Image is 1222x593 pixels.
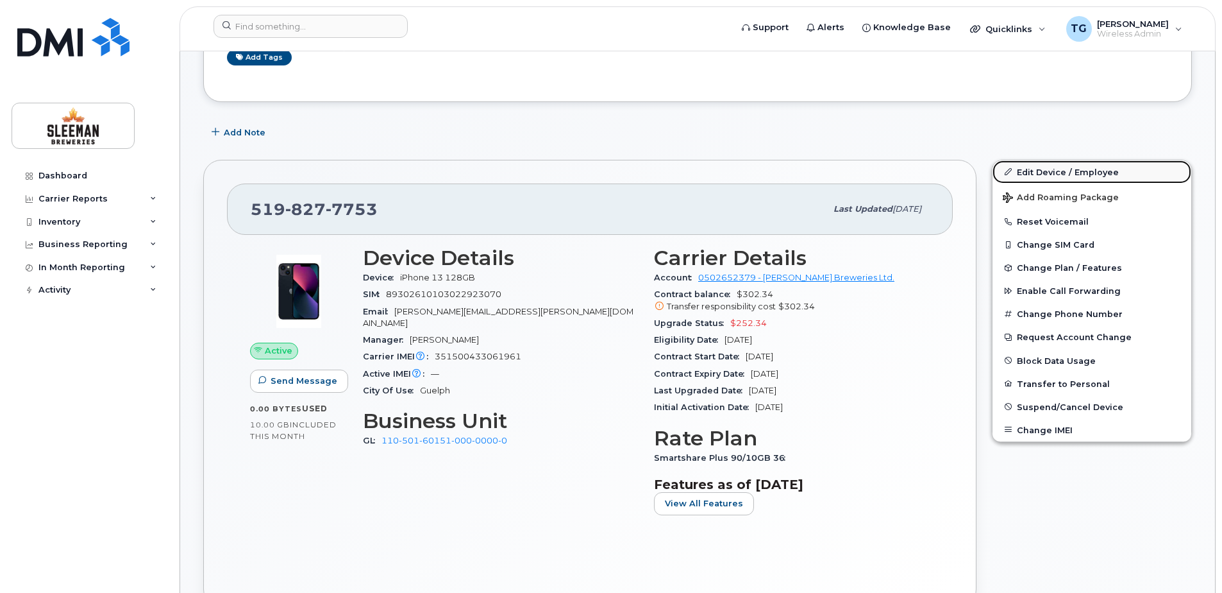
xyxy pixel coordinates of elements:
span: City Of Use [363,386,420,395]
span: Guelph [420,386,450,395]
span: GL [363,436,381,445]
div: Quicklinks [961,16,1055,42]
button: View All Features [654,492,754,515]
span: 519 [251,200,378,219]
button: Change Plan / Features [992,256,1191,279]
span: Smartshare Plus 90/10GB 36 [654,453,792,463]
div: Tyler Gatcke [1057,16,1191,42]
span: Wireless Admin [1097,29,1169,39]
span: Support [753,21,789,34]
a: 0502652379 - [PERSON_NAME] Breweries Ltd. [698,273,894,282]
button: Reset Voicemail [992,210,1191,233]
span: Suspend/Cancel Device [1017,402,1123,411]
span: included this month [250,420,337,441]
span: [DATE] [749,386,776,395]
span: Add Roaming Package [1003,193,1119,205]
span: 89302610103022923070 [386,289,501,299]
h3: Carrier Details [654,246,930,270]
span: $252.34 [730,318,767,328]
span: — [431,369,439,379]
span: View All Features [665,497,743,510]
span: Contract balance [654,289,737,299]
span: iPhone 13 128GB [400,273,475,282]
button: Suspend/Cancel Device [992,395,1191,418]
h3: Features as of [DATE] [654,477,930,492]
span: Manager [363,335,410,345]
a: Alerts [798,15,853,40]
button: Change IMEI [992,418,1191,442]
span: [DATE] [746,352,773,361]
span: 10.00 GB [250,420,290,429]
img: image20231002-3703462-1ig824h.jpeg [260,253,337,330]
span: Contract Start Date [654,352,746,361]
span: [DATE] [755,402,783,412]
button: Transfer to Personal [992,372,1191,395]
span: 351500433061961 [435,352,521,361]
span: [DATE] [751,369,778,379]
button: Block Data Usage [992,349,1191,372]
a: Support [733,15,798,40]
button: Change SIM Card [992,233,1191,256]
h3: Rate Plan [654,427,930,450]
span: used [302,404,328,413]
button: Add Note [203,121,276,144]
span: Active [265,345,292,357]
span: $302.34 [654,289,930,313]
span: Transfer responsibility cost [667,302,776,311]
span: TG [1071,21,1087,37]
span: Account [654,273,698,282]
span: Device [363,273,400,282]
span: Last updated [833,204,892,214]
span: [DATE] [724,335,752,345]
h3: Device Details [363,246,639,270]
a: Edit Device / Employee [992,160,1191,184]
span: $302.34 [778,302,815,311]
button: Change Phone Number [992,302,1191,325]
span: 827 [285,200,326,219]
span: Add Note [224,126,265,139]
span: [PERSON_NAME] [410,335,479,345]
span: [DATE] [892,204,921,214]
button: Request Account Change [992,325,1191,348]
span: Send Message [271,375,337,387]
span: SIM [363,289,386,299]
span: Initial Activation Date [654,402,755,412]
span: Email [363,307,394,316]
span: [PERSON_NAME][EMAIL_ADDRESS][PERSON_NAME][DOMAIN_NAME] [363,307,633,328]
a: Add tags [227,49,292,65]
input: Find something... [213,15,408,38]
button: Enable Call Forwarding [992,279,1191,302]
button: Add Roaming Package [992,184,1191,210]
span: Change Plan / Features [1017,263,1122,273]
a: Knowledge Base [853,15,960,40]
span: Quicklinks [985,24,1032,34]
span: Upgrade Status [654,318,730,328]
span: Active IMEI [363,369,431,379]
span: Eligibility Date [654,335,724,345]
span: [PERSON_NAME] [1097,19,1169,29]
h3: Business Unit [363,409,639,433]
button: Send Message [250,370,348,393]
span: Enable Call Forwarding [1017,286,1121,296]
span: Carrier IMEI [363,352,435,361]
span: Last Upgraded Date [654,386,749,395]
span: Knowledge Base [873,21,951,34]
span: 7753 [326,200,378,219]
span: Contract Expiry Date [654,369,751,379]
span: Alerts [817,21,844,34]
span: 0.00 Bytes [250,404,302,413]
a: 110-501-60151-000-0000-0 [381,436,507,445]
